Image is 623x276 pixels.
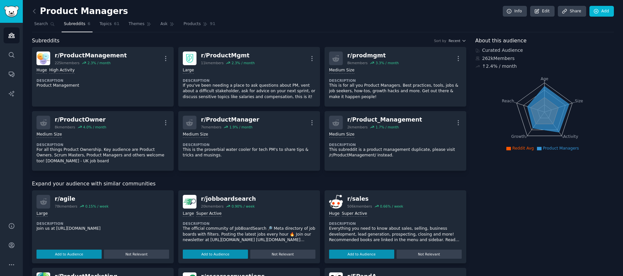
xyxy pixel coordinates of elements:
[210,21,215,27] span: 91
[325,47,466,107] a: r/prodmgmt8kmembers3.3% / monthMedium SizeDescriptionThis is for all you Product Managers. Best p...
[201,51,255,60] div: r/ ProductMgmt
[114,21,120,27] span: 61
[126,19,154,32] a: Themes
[475,47,614,54] div: Curated Audience
[36,132,62,138] div: Medium Size
[347,116,422,124] div: r/ Product_Management
[347,204,372,209] div: 506k members
[380,204,403,209] div: 0.66 % / week
[55,195,109,203] div: r/ agile
[178,47,320,107] a: ProductMgmtr/ProductMgmt11kmembers2.3% / monthLargeDescriptionIf you’ve been needing a place to a...
[104,250,169,259] button: Not Relevant
[55,125,75,129] div: 8k members
[201,195,256,203] div: r/ jobboardsearch
[201,204,224,209] div: 20k members
[575,98,583,103] tspan: Size
[232,204,255,209] div: 0.90 % / week
[55,51,127,60] div: r/ ProductManagement
[329,195,343,209] img: sales
[201,116,259,124] div: r/ ProductManager
[85,204,109,209] div: 0.15 % / week
[347,195,403,203] div: r/ sales
[36,67,47,74] div: Huge
[36,226,169,232] p: Join us at [URL][DOMAIN_NAME]
[329,132,355,138] div: Medium Size
[32,37,60,45] span: Subreddits
[397,250,462,259] button: Not Relevant
[449,38,460,43] span: Recent
[329,142,462,147] dt: Description
[36,211,48,217] div: Large
[87,61,110,65] div: 2.3 % / month
[563,134,578,139] tspan: Activity
[347,125,368,129] div: 2k members
[183,78,315,83] dt: Description
[329,221,462,226] dt: Description
[232,61,255,65] div: 2.3 % / month
[329,226,462,243] p: Everything you need to know about sales, selling, business development, lead generation, prospect...
[36,221,169,226] dt: Description
[129,21,145,27] span: Themes
[55,61,80,65] div: 225k members
[329,83,462,100] p: This is for all you Product Managers. Best practices, tools, jobs & job seekers, how-tos, growth ...
[449,38,466,43] button: Recent
[32,19,57,32] a: Search
[183,21,201,27] span: Products
[183,83,315,100] p: If you’ve been needing a place to ask questions about PM, vent about a difficult stakeholder, ask...
[329,211,340,217] div: Huge
[201,125,222,129] div: 7k members
[183,147,315,158] p: This is the proverbial water cooler for tech PM's to share tips & tricks and musings.
[183,211,194,217] div: Large
[183,195,196,209] img: jobboardsearch
[160,21,167,27] span: Ask
[329,67,355,74] div: Medium Size
[178,111,320,171] a: r/ProductManager7kmembers1.9% / monthMedium SizeDescriptionThis is the proverbial water cooler fo...
[329,78,462,83] dt: Description
[36,78,169,83] dt: Description
[342,211,367,217] div: Super Active
[347,51,399,60] div: r/ prodmgmt
[55,204,77,209] div: 78k members
[512,146,534,151] span: Reddit Avg
[482,63,517,70] div: ↑ 2.4 % / month
[502,98,514,103] tspan: Reach
[88,21,91,27] span: 6
[589,6,614,17] a: Add
[475,55,614,62] div: 262k Members
[36,51,50,65] img: ProductManagement
[475,37,527,45] span: About this audience
[558,6,586,17] a: Share
[196,211,222,217] div: Super Active
[36,250,102,259] button: Add to Audience
[329,147,462,158] p: This subreddit is a product management duplicate, please visit /r/ProductManagement/ instead.
[183,67,194,74] div: Large
[97,19,122,32] a: Topics61
[201,61,224,65] div: 11k members
[36,142,169,147] dt: Description
[49,67,75,74] div: High Activity
[434,38,446,43] div: Sort by
[183,221,315,226] dt: Description
[36,147,169,164] p: For all things Product Ownership. Key audience are Product Owners. Scrum Masters, Product Manager...
[158,19,177,32] a: Ask
[541,77,548,81] tspan: Age
[55,116,106,124] div: r/ ProductOwner
[183,226,315,243] p: The official community of JobBoardSearch 🔎 Meta directory of job boards with filters. Posting the...
[36,83,169,89] p: Product Management
[99,21,111,27] span: Topics
[347,61,368,65] div: 8k members
[32,6,128,17] h2: Product Managers
[503,6,527,17] a: Info
[376,61,399,65] div: 3.3 % / month
[183,250,248,259] button: Add to Audience
[325,111,466,171] a: r/Product_Management2kmembers1.7% / monthMedium SizeDescriptionThis subreddit is a product manage...
[530,6,555,17] a: Edit
[32,180,155,188] span: Expand your audience with similar communities
[183,51,196,65] img: ProductMgmt
[183,142,315,147] dt: Description
[62,19,93,32] a: Subreddits6
[376,125,399,129] div: 1.7 % / month
[64,21,85,27] span: Subreddits
[229,125,253,129] div: 1.9 % / month
[83,125,106,129] div: 4.0 % / month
